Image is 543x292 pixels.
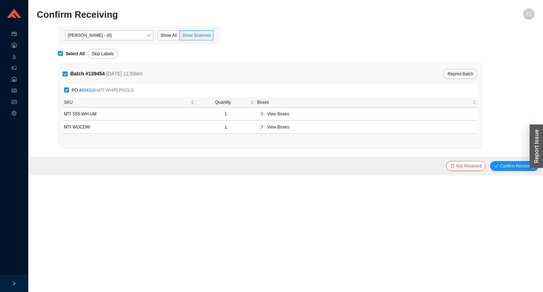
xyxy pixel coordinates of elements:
[256,97,478,108] th: Boxes sortable
[88,49,118,59] button: Skip Labels
[260,125,264,129] span: right
[12,97,17,108] span: fund
[70,71,105,76] strong: Batch # 139454
[92,50,114,57] span: Skip Labels
[257,108,476,120] div: View Boxes
[448,70,473,78] span: Reprint Batch
[196,97,256,108] th: Quantity sortable
[500,162,535,170] span: Confirm Receiving
[63,97,196,108] th: SKU sortable
[526,8,532,20] span: YS
[64,99,189,106] span: SKU
[66,51,85,56] strong: Select All
[12,281,16,286] span: right
[81,88,95,93] a: 984316
[68,31,151,40] span: Angel Negron - (8)
[182,33,211,38] span: Show Scanned
[196,108,256,121] td: 1
[456,162,481,170] span: Not Received
[196,121,256,134] td: 1
[105,71,142,76] span: - [DATE] 11:59am
[267,124,473,131] span: View Boxes
[160,33,177,38] span: Show All
[490,161,539,171] button: checkConfirm Receiving
[257,99,471,106] span: Boxes
[63,108,196,121] td: MTI S55-WH-UM
[257,121,476,133] div: View Boxes
[260,111,264,116] span: right
[446,161,486,171] button: deleteNot Received
[443,69,478,79] button: Reprint Batch
[450,164,455,169] span: delete
[12,108,17,120] span: setting
[12,29,17,40] span: credit-card
[12,86,17,97] span: read
[97,88,134,93] span: MTI WHIRLPOOLS
[69,87,136,94] span: PO # -
[37,8,410,21] h2: Confirm Receiving
[494,164,498,169] span: check
[267,110,473,118] span: View Boxes
[197,99,249,106] span: Quantity
[63,121,196,134] td: MTI WOCDW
